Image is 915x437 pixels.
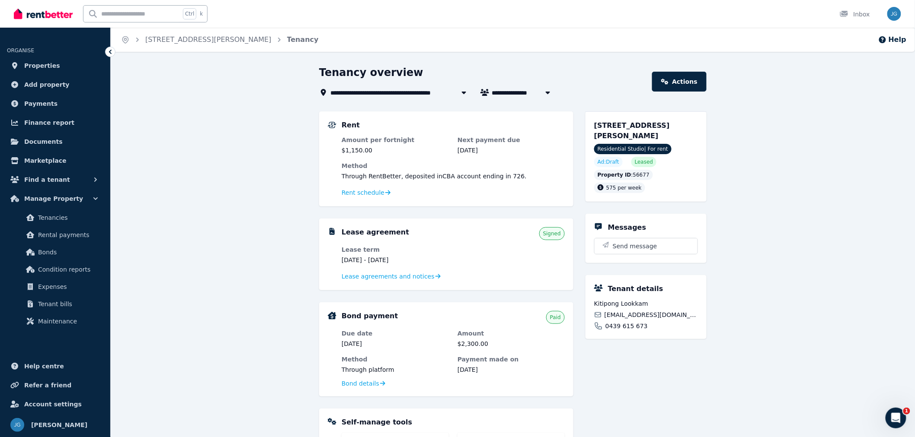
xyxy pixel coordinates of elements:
span: Manage Property [24,193,83,204]
span: Payments [24,98,58,109]
span: Lease agreements and notices [342,272,435,281]
a: [STREET_ADDRESS][PERSON_NAME] [145,35,272,44]
span: Account settings [24,399,82,409]
span: Condition reports [38,264,96,275]
h5: Messages [608,222,646,233]
span: Documents [24,136,63,147]
span: Ctrl [183,8,196,19]
dt: Payment made on [457,355,565,364]
span: [EMAIL_ADDRESS][DOMAIN_NAME] [605,310,698,319]
a: Lease agreements and notices [342,272,441,281]
h5: Bond payment [342,311,398,321]
a: Help centre [7,358,103,375]
span: Properties [24,60,60,71]
a: Maintenance [10,313,100,330]
dt: Method [342,355,449,364]
a: Account settings [7,396,103,413]
span: Finance report [24,117,74,128]
span: Property ID [598,171,631,178]
dd: [DATE] [457,365,565,374]
a: Rental payments [10,226,100,244]
span: Residential Studio | For rent [594,144,672,154]
a: Add property [7,76,103,93]
span: Tenant bills [38,299,96,309]
dd: $2,300.00 [457,339,565,348]
span: Signed [543,230,561,237]
h5: Tenant details [608,284,663,294]
a: Bonds [10,244,100,261]
h1: Tenancy overview [319,66,423,79]
img: RentBetter [14,7,73,20]
span: Tenancies [38,212,96,223]
dd: Through platform [342,365,449,374]
span: Help centre [24,361,64,371]
a: Tenancies [10,209,100,226]
iframe: Intercom live chat [886,408,906,428]
a: Documents [7,133,103,150]
div: : 56677 [594,170,653,180]
dt: Due date [342,329,449,338]
h5: Rent [342,120,360,130]
span: Find a tenant [24,174,70,185]
a: Properties [7,57,103,74]
a: Payments [7,95,103,112]
nav: Breadcrumb [111,28,329,52]
button: Manage Property [7,190,103,207]
div: Inbox [840,10,870,19]
span: Through RentBetter , deposited in CBA account ending in 726 . [342,173,527,180]
dd: [DATE] [457,146,565,155]
span: [STREET_ADDRESS][PERSON_NAME] [594,121,670,140]
dt: Next payment due [457,136,565,144]
span: 1 [903,408,910,415]
h5: Lease agreement [342,227,409,237]
a: Marketplace [7,152,103,169]
dt: Lease term [342,245,449,254]
span: [PERSON_NAME] [31,420,87,430]
dd: [DATE] [342,339,449,348]
span: Marketplace [24,155,66,166]
dt: Amount per fortnight [342,136,449,144]
span: k [200,10,203,17]
span: 575 per week [606,185,642,191]
a: Expenses [10,278,100,295]
button: Send message [595,238,697,254]
span: Add property [24,79,70,90]
h5: Self-manage tools [342,417,412,427]
dd: $1,150.00 [342,146,449,155]
span: ORGANISE [7,47,34,54]
span: Expenses [38,282,96,292]
a: Actions [652,72,707,92]
button: Help [878,35,906,45]
span: Bonds [38,247,96,257]
span: Ad: Draft [598,158,619,165]
dd: [DATE] - [DATE] [342,256,449,264]
dt: Method [342,161,565,170]
span: Refer a friend [24,380,71,390]
a: Rent schedule [342,188,391,197]
span: Send message [613,242,657,250]
span: Bond details [342,379,379,388]
a: Refer a friend [7,377,103,394]
dt: Amount [457,329,565,338]
span: 0439 615 673 [605,322,648,330]
img: Jeremy Goldschmidt [10,418,24,432]
img: Jeremy Goldschmidt [887,7,901,21]
span: Kitipong Lookkam [594,299,698,308]
a: Finance report [7,114,103,131]
span: Leased [635,158,653,165]
span: Rent schedule [342,188,384,197]
img: Rental Payments [328,122,336,128]
a: Condition reports [10,261,100,278]
img: Bond Details [328,312,336,320]
span: Rental payments [38,230,96,240]
span: Paid [550,314,561,321]
a: Tenancy [287,35,319,44]
a: Tenant bills [10,295,100,313]
button: Find a tenant [7,171,103,188]
a: Bond details [342,379,385,388]
span: Maintenance [38,316,96,326]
